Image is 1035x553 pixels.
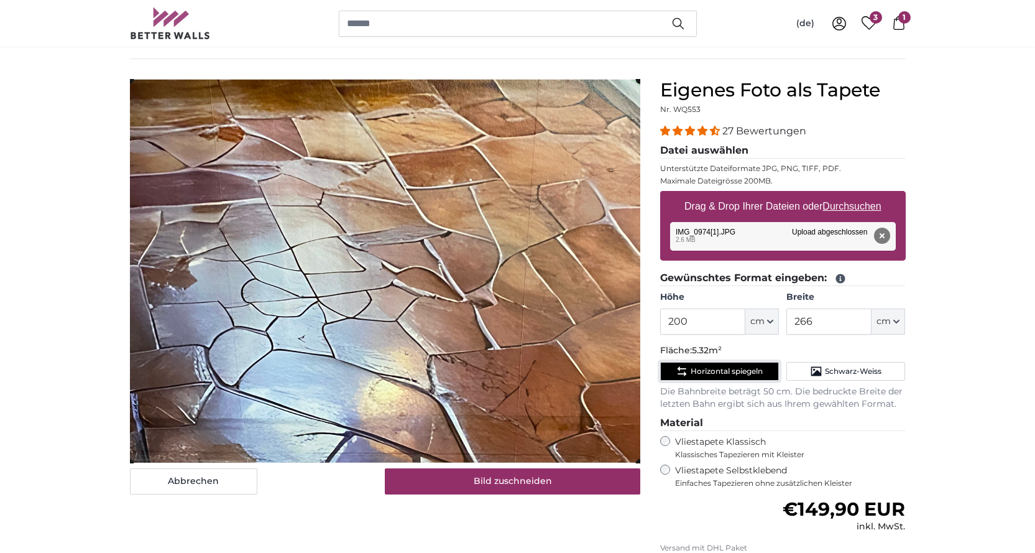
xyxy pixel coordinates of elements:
button: (de) [786,12,824,35]
span: €149,90 EUR [783,498,905,521]
p: Fläche: [660,345,906,357]
button: Abbrechen [130,468,257,495]
span: Horizontal spiegeln [691,366,763,376]
label: Vliestapete Klassisch [675,436,895,460]
p: Unterstützte Dateiformate JPG, PNG, TIFF, PDF. [660,164,906,174]
span: cm [750,315,765,328]
div: inkl. MwSt. [783,521,905,533]
label: Drag & Drop Ihrer Dateien oder [679,194,886,219]
p: Versand mit DHL Paket [660,543,906,553]
span: 5.32m² [692,345,722,356]
legend: Datei auswählen [660,143,906,159]
h1: Eigenes Foto als Tapete [660,79,906,101]
span: 3 [870,11,882,24]
button: Bild zuschneiden [385,468,640,495]
span: Einfaches Tapezieren ohne zusätzlichen Kleister [675,478,906,488]
span: cm [876,315,891,328]
span: Schwarz-Weiss [825,366,881,376]
legend: Material [660,416,906,431]
label: Breite [786,291,905,304]
span: 4.41 stars [660,125,722,137]
button: Schwarz-Weiss [786,362,905,381]
legend: Gewünschtes Format eingeben: [660,271,906,286]
label: Vliestapete Selbstklebend [675,465,906,488]
button: Horizontal spiegeln [660,362,779,381]
span: Nr. WQ553 [660,105,701,114]
p: Maximale Dateigrösse 200MB. [660,176,906,186]
img: Betterwalls [130,7,211,39]
button: cm [872,309,905,335]
label: Höhe [660,291,779,304]
u: Durchsuchen [822,201,881,211]
span: 1 [898,11,911,24]
button: cm [745,309,779,335]
p: Die Bahnbreite beträgt 50 cm. Die bedruckte Breite der letzten Bahn ergibt sich aus Ihrem gewählt... [660,386,906,411]
span: 27 Bewertungen [722,125,806,137]
span: Klassisches Tapezieren mit Kleister [675,450,895,460]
